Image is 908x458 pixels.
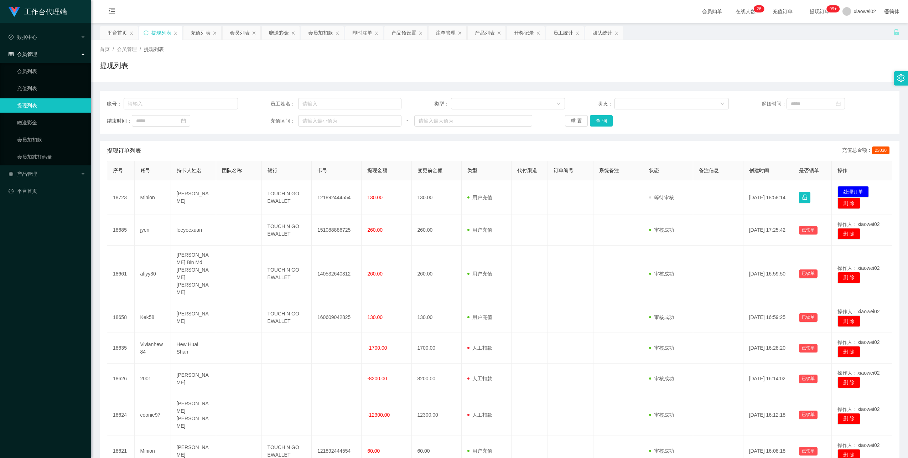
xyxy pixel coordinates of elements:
[565,115,588,127] button: 重 置
[497,31,501,35] i: 图标: close
[649,314,674,320] span: 审核成功
[893,29,899,35] i: 图标: unlock
[649,376,674,381] span: 审核成功
[17,98,85,113] a: 提现列表
[743,333,793,364] td: [DATE] 16:28:20
[837,413,860,424] button: 删 除
[412,215,462,246] td: 260.00
[312,246,362,302] td: 140532640312
[517,168,537,173] span: 代付渠道
[754,5,764,12] sup: 26
[536,31,540,35] i: 图标: close
[9,34,37,40] span: 数据中心
[649,195,674,200] span: 等待审核
[222,168,242,173] span: 团队名称
[554,168,574,173] span: 订单编号
[107,215,135,246] td: 18685
[269,26,289,40] div: 赠送彩金
[649,271,674,277] span: 审核成功
[837,221,880,227] span: 操作人：xiaowei02
[837,442,880,448] span: 操作人：xiaowei02
[230,26,250,40] div: 会员列表
[9,52,14,57] i: 图标: table
[467,345,492,351] span: 人工扣款
[181,118,186,123] i: 图标: calendar
[743,215,793,246] td: [DATE] 17:25:42
[367,314,383,320] span: 130.00
[171,215,217,246] td: leeyeexuan
[17,133,85,147] a: 会员加扣款
[553,26,573,40] div: 员工统计
[335,31,339,35] i: 图标: close
[140,168,150,173] span: 账号
[458,31,462,35] i: 图标: close
[374,31,379,35] i: 图标: close
[17,115,85,130] a: 赠送彩金
[412,246,462,302] td: 260.00
[107,26,127,40] div: 平台首页
[312,302,362,333] td: 160609042825
[367,271,383,277] span: 260.00
[467,227,492,233] span: 用户充值
[367,195,383,200] span: 130.00
[837,265,880,271] span: 操作人：xiaowei02
[135,215,171,246] td: jyen
[743,302,793,333] td: [DATE] 16:59:25
[135,364,171,394] td: 2001
[799,168,819,173] span: 是否锁单
[837,370,880,376] span: 操作人：xiaowei02
[897,74,905,82] i: 图标: setting
[129,31,134,35] i: 图标: close
[590,115,613,127] button: 查 询
[107,394,135,436] td: 18624
[144,46,164,52] span: 提现列表
[107,180,135,215] td: 18723
[412,302,462,333] td: 130.00
[467,412,492,418] span: 人工扣款
[799,447,818,456] button: 已锁单
[799,375,818,383] button: 已锁单
[556,102,561,107] i: 图标: down
[107,364,135,394] td: 18626
[806,9,833,14] span: 提现订单
[9,171,37,177] span: 产品管理
[837,346,860,357] button: 删 除
[9,51,37,57] span: 会员管理
[837,339,880,345] span: 操作人：xiaowei02
[837,315,860,327] button: 删 除
[135,180,171,215] td: Minion
[436,26,456,40] div: 注单管理
[367,168,387,173] span: 提现金额
[836,101,841,106] i: 图标: calendar
[467,168,477,173] span: 类型
[262,246,312,302] td: TOUCH N GO EWALLET
[837,406,880,412] span: 操作人：xiaowei02
[298,98,401,109] input: 请输入
[419,31,423,35] i: 图标: close
[412,180,462,215] td: 130.00
[171,246,217,302] td: [PERSON_NAME] Bin Md [PERSON_NAME] [PERSON_NAME]
[124,98,238,109] input: 请输入
[743,394,793,436] td: [DATE] 16:12:18
[100,0,124,23] i: 图标: menu-fold
[17,81,85,96] a: 充值列表
[732,9,759,14] span: 在线人数
[598,100,614,108] span: 状态：
[171,302,217,333] td: [PERSON_NAME]
[799,313,818,322] button: 已锁单
[100,60,128,71] h1: 提现列表
[173,31,178,35] i: 图标: close
[312,180,362,215] td: 121892444554
[352,26,372,40] div: 即时注单
[599,168,619,173] span: 系统备注
[308,26,333,40] div: 会员加扣款
[837,309,880,314] span: 操作人：xiaowei02
[412,394,462,436] td: 12300.00
[417,168,442,173] span: 变更前金额
[252,31,256,35] i: 图标: close
[100,46,110,52] span: 首页
[107,100,124,108] span: 账号：
[837,228,860,240] button: 删 除
[391,26,416,40] div: 产品预设置
[575,31,580,35] i: 图标: close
